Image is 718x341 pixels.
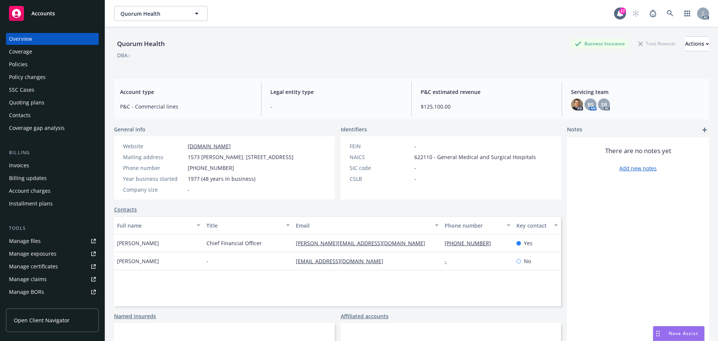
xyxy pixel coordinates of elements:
div: Manage files [9,235,41,247]
div: Total Rewards [635,39,679,48]
a: Invoices [6,159,99,171]
span: Servicing team [571,88,703,96]
button: Full name [114,216,203,234]
a: add [700,125,709,134]
span: P&C - Commercial lines [120,103,252,110]
span: Chief Financial Officer [206,239,262,247]
div: 17 [619,7,626,14]
div: Overview [9,33,32,45]
div: Tools [6,225,99,232]
span: SR [601,101,607,109]
span: Legal entity type [270,88,402,96]
button: Key contact [513,216,561,234]
span: 1977 (48 years in business) [188,175,255,183]
a: Manage exposures [6,248,99,260]
div: Coverage gap analysis [9,122,65,134]
div: Account charges [9,185,50,197]
a: Billing updates [6,172,99,184]
div: Actions [685,37,709,51]
div: NAICS [350,153,411,161]
a: Contacts [6,109,99,121]
span: Quorum Health [120,10,185,18]
div: Billing [6,149,99,156]
div: Phone number [445,222,502,229]
div: DBA: - [117,51,131,59]
div: Manage exposures [9,248,56,260]
span: Open Client Navigator [14,316,70,324]
div: Policies [9,58,28,70]
div: Key contact [516,222,550,229]
a: Switch app [680,6,695,21]
div: Drag to move [653,326,663,341]
a: Search [663,6,678,21]
a: Accounts [6,3,99,24]
span: Accounts [31,10,55,16]
a: Coverage [6,46,99,58]
div: Year business started [123,175,185,183]
a: - [445,258,452,265]
a: [PHONE_NUMBER] [445,240,497,247]
span: - [414,175,416,183]
a: Summary of insurance [6,299,99,311]
div: Mailing address [123,153,185,161]
button: Title [203,216,293,234]
div: Business Insurance [571,39,629,48]
span: - [414,142,416,150]
a: Named insureds [114,312,156,320]
span: 622110 - General Medical and Surgical Hospitals [414,153,536,161]
span: 1573 [PERSON_NAME]. [STREET_ADDRESS] [188,153,294,161]
a: Quoting plans [6,97,99,109]
div: Company size [123,186,185,194]
div: Quorum Health [114,39,168,49]
span: Identifiers [341,125,367,133]
button: Actions [685,36,709,51]
a: Policies [6,58,99,70]
div: Invoices [9,159,29,171]
span: BS [587,101,594,109]
a: Manage certificates [6,261,99,273]
span: There are no notes yet [605,146,671,155]
span: [PERSON_NAME] [117,257,159,265]
div: Summary of insurance [9,299,66,311]
span: Nova Assist [669,330,698,337]
a: Policy changes [6,71,99,83]
a: Account charges [6,185,99,197]
div: Coverage [9,46,32,58]
a: Add new notes [619,164,657,172]
span: [PERSON_NAME] [117,239,159,247]
span: General info [114,125,145,133]
button: Quorum Health [114,6,208,21]
a: Start snowing [628,6,643,21]
a: [EMAIL_ADDRESS][DOMAIN_NAME] [296,258,389,265]
div: CSLB [350,175,411,183]
span: Account type [120,88,252,96]
button: Phone number [442,216,513,234]
div: Manage claims [9,273,47,285]
div: Email [296,222,430,229]
span: Yes [524,239,533,247]
img: photo [571,98,583,110]
div: FEIN [350,142,411,150]
span: $125,100.00 [421,103,553,110]
div: Contacts [9,109,31,121]
div: Policy changes [9,71,46,83]
div: Quoting plans [9,97,45,109]
span: - [188,186,190,194]
button: Nova Assist [653,326,705,341]
div: Website [123,142,185,150]
div: Billing updates [9,172,47,184]
a: Manage BORs [6,286,99,298]
span: - [206,257,208,265]
div: Phone number [123,164,185,172]
div: Full name [117,222,192,229]
div: Manage BORs [9,286,44,298]
span: [PHONE_NUMBER] [188,164,234,172]
span: No [524,257,531,265]
a: Contacts [114,205,137,213]
span: Notes [567,125,582,134]
a: Manage claims [6,273,99,285]
a: Overview [6,33,99,45]
a: Coverage gap analysis [6,122,99,134]
a: SSC Cases [6,84,99,96]
div: Manage certificates [9,261,58,273]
